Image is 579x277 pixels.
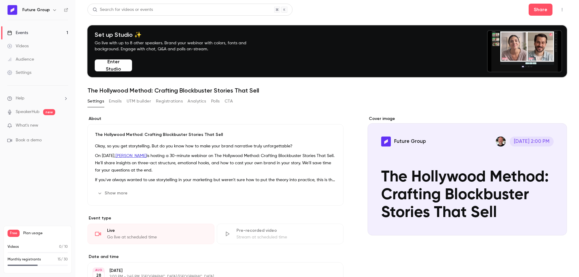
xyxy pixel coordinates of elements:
p: Okay, so you get storytelling. But do you know how to make your brand narrative truly unforgettable? [95,143,336,150]
button: UTM builder [127,96,151,106]
button: CTA [225,96,233,106]
div: Videos [7,43,29,49]
p: / 30 [58,257,68,262]
p: [DATE] [109,268,312,274]
span: Help [16,95,24,102]
span: 0 [59,245,62,249]
button: Show more [95,188,131,198]
div: Events [7,30,28,36]
button: Registrations [156,96,183,106]
li: help-dropdown-opener [7,95,68,102]
p: / 10 [59,244,68,250]
p: Go live with up to 8 other speakers. Brand your webinar with colors, fonts and background. Engage... [95,40,261,52]
button: Settings [87,96,104,106]
p: The Hollywood Method: Crafting Blockbuster Stories That Sell [95,132,336,138]
button: Enter Studio [95,59,132,71]
span: What's new [16,122,38,129]
div: AUG [93,268,104,272]
span: 15 [58,258,61,261]
div: Stream at scheduled time [236,234,336,240]
div: Go live at scheduled time [107,234,207,240]
button: Emails [109,96,122,106]
p: Monthly registrants [8,257,41,262]
label: About [87,116,343,122]
a: [PERSON_NAME] [115,154,147,158]
button: Polls [211,96,220,106]
div: Audience [7,56,34,62]
a: SpeakerHub [16,109,40,115]
div: Live [107,228,207,234]
label: Cover image [368,116,567,122]
div: Pre-recorded video [236,228,336,234]
span: Book a demo [16,137,42,143]
button: Analytics [188,96,206,106]
p: Videos [8,244,19,250]
p: If you've always wanted to use storytelling in your marketing but weren't sure how to put the the... [95,176,336,184]
div: Search for videos or events [93,7,153,13]
label: Date and time [87,254,343,260]
div: LiveGo live at scheduled time [87,224,214,244]
h4: Set up Studio ✨ [95,31,261,38]
span: Plan usage [23,231,68,236]
button: Share [529,4,552,16]
span: Free [8,230,20,237]
span: new [43,109,55,115]
div: Pre-recorded videoStream at scheduled time [217,224,344,244]
section: Cover image [368,116,567,235]
p: On [DATE], is hosting a 30-minute webinar on The Hollywood Method: Crafting Blockbuster Stories T... [95,152,336,174]
h1: The Hollywood Method: Crafting Blockbuster Stories That Sell [87,87,567,94]
img: Future Group [8,5,17,15]
div: Settings [7,70,31,76]
p: Event type [87,215,343,221]
h6: Future Group [22,7,50,13]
